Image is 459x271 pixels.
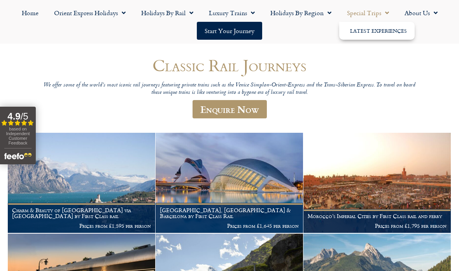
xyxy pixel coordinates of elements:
nav: Menu [4,4,455,40]
a: Orient Express Holidays [46,4,133,22]
h1: Morocco’s Imperial Cities by First Class rail and ferry [308,213,447,219]
a: Home [14,4,46,22]
a: Holidays by Rail [133,4,201,22]
p: We offer some of the world’s most iconic rail journeys featuring private trains such as the Venic... [43,82,416,96]
p: Prices from £1,595 per person [12,223,151,229]
h1: Charm & Beauty of [GEOGRAPHIC_DATA] via [GEOGRAPHIC_DATA] by First Class rail [12,207,151,220]
a: Charm & Beauty of [GEOGRAPHIC_DATA] via [GEOGRAPHIC_DATA] by First Class rail Prices from £1,595 ... [8,133,156,234]
a: Luxury Trains [201,4,263,22]
a: [GEOGRAPHIC_DATA], [GEOGRAPHIC_DATA] & Barcelona by First Class Rail Prices from £1,645 per person [156,133,303,234]
h1: Classic Rail Journeys [43,56,416,74]
a: Enquire Now [193,100,267,118]
a: Holidays by Region [263,4,339,22]
a: Latest Experiences [339,22,415,40]
a: About Us [397,4,445,22]
p: Prices from £1,645 per person [160,223,299,229]
a: Start your Journey [197,22,262,40]
ul: Special Trips [339,22,415,40]
a: Morocco’s Imperial Cities by First Class rail and ferry Prices from £1,795 per person [303,133,451,234]
p: Prices from £1,795 per person [308,223,447,229]
a: Special Trips [339,4,397,22]
h1: [GEOGRAPHIC_DATA], [GEOGRAPHIC_DATA] & Barcelona by First Class Rail [160,207,299,220]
